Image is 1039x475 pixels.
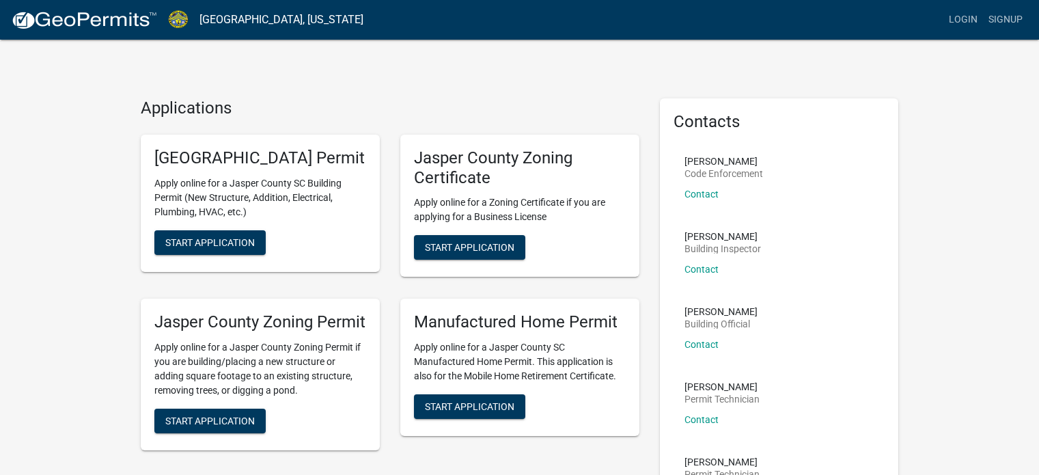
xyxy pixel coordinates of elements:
[943,7,983,33] a: Login
[684,414,719,425] a: Contact
[168,10,189,29] img: Jasper County, South Carolina
[684,339,719,350] a: Contact
[684,264,719,275] a: Contact
[154,312,366,332] h5: Jasper County Zoning Permit
[425,401,514,412] span: Start Application
[684,244,761,254] p: Building Inspector
[684,394,760,404] p: Permit Technician
[141,98,639,461] wm-workflow-list-section: Applications
[154,340,366,398] p: Apply online for a Jasper County Zoning Permit if you are building/placing a new structure or add...
[684,319,758,329] p: Building Official
[414,148,626,188] h5: Jasper County Zoning Certificate
[154,176,366,219] p: Apply online for a Jasper County SC Building Permit (New Structure, Addition, Electrical, Plumbin...
[414,312,626,332] h5: Manufactured Home Permit
[154,230,266,255] button: Start Application
[684,382,760,392] p: [PERSON_NAME]
[154,148,366,168] h5: [GEOGRAPHIC_DATA] Permit
[414,195,626,224] p: Apply online for a Zoning Certificate if you are applying for a Business License
[684,457,760,467] p: [PERSON_NAME]
[165,236,255,247] span: Start Application
[414,394,525,419] button: Start Application
[154,409,266,433] button: Start Application
[684,189,719,200] a: Contact
[983,7,1028,33] a: Signup
[414,235,525,260] button: Start Application
[674,112,885,132] h5: Contacts
[141,98,639,118] h4: Applications
[684,307,758,316] p: [PERSON_NAME]
[684,169,763,178] p: Code Enforcement
[414,340,626,383] p: Apply online for a Jasper County SC Manufactured Home Permit. This application is also for the Mo...
[165,416,255,426] span: Start Application
[199,8,363,31] a: [GEOGRAPHIC_DATA], [US_STATE]
[684,232,761,241] p: [PERSON_NAME]
[684,157,763,166] p: [PERSON_NAME]
[425,242,514,253] span: Start Application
